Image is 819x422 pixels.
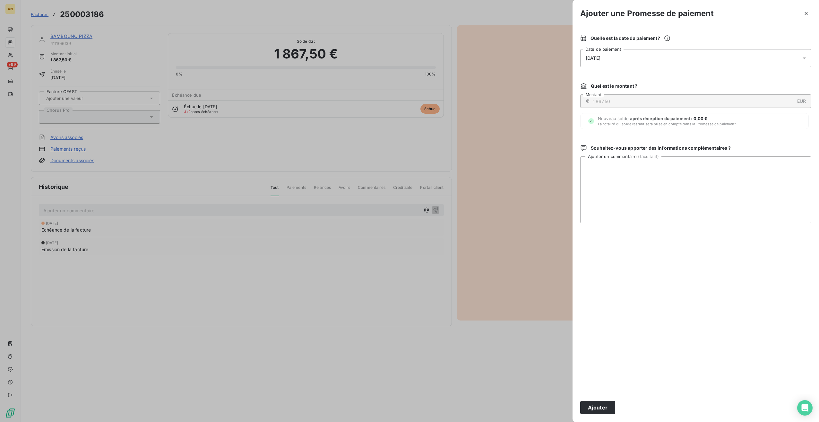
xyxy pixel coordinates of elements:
span: Souhaitez-vous apporter des informations complémentaires ? [591,145,731,151]
span: Quelle est la date du paiement ? [591,35,670,41]
span: 0,00 € [694,116,708,121]
span: après réception du paiement : [630,116,694,121]
span: [DATE] [586,56,600,61]
div: Open Intercom Messenger [797,400,813,416]
h3: Ajouter une Promesse de paiement [580,8,714,19]
span: La totalité du solde restant sera prise en compte dans la Promesse de paiement. [598,122,737,126]
span: Nouveau solde [598,116,737,126]
button: Ajouter [580,401,615,414]
span: Quel est le montant ? [591,83,637,89]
